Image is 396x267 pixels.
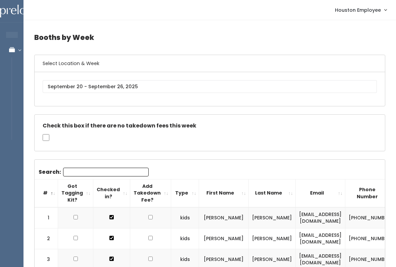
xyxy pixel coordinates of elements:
th: Add Takedown Fee?: activate to sort column ascending [130,179,171,207]
td: [EMAIL_ADDRESS][DOMAIN_NAME] [296,228,345,249]
td: kids [171,207,199,228]
h6: Select Location & Week [35,55,385,72]
td: [PERSON_NAME] [249,228,296,249]
td: [PERSON_NAME] [249,207,296,228]
label: Search: [39,168,149,176]
td: [PHONE_NUMBER] [345,207,396,228]
th: Type: activate to sort column ascending [171,179,199,207]
h4: Booths by Week [34,28,385,47]
th: Got Tagging Kit?: activate to sort column ascending [58,179,93,207]
td: 1 [35,207,58,228]
td: [EMAIL_ADDRESS][DOMAIN_NAME] [296,207,345,228]
h5: Check this box if there are no takedown fees this week [43,123,377,129]
td: [PERSON_NAME] [199,228,249,249]
th: #: activate to sort column descending [35,179,58,207]
td: kids [171,228,199,249]
span: Houston Employee [335,6,381,14]
th: Checked in?: activate to sort column ascending [93,179,130,207]
th: Phone Number: activate to sort column ascending [345,179,396,207]
th: Email: activate to sort column ascending [296,179,345,207]
th: First Name: activate to sort column ascending [199,179,249,207]
th: Last Name: activate to sort column ascending [249,179,296,207]
td: 2 [35,228,58,249]
input: Search: [63,168,149,176]
td: [PHONE_NUMBER] [345,228,396,249]
input: September 20 - September 26, 2025 [43,80,377,93]
td: [PERSON_NAME] [199,207,249,228]
a: Houston Employee [328,3,393,17]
